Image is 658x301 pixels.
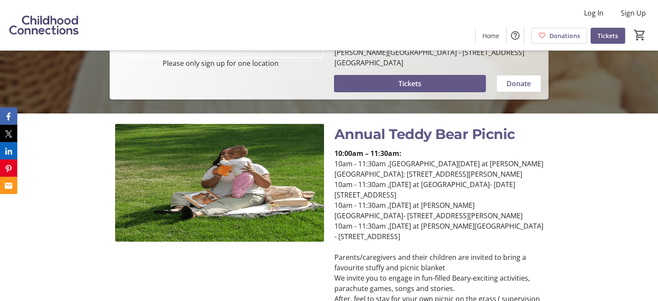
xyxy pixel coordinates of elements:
button: Donate [496,75,541,92]
span: Log In [584,8,603,18]
span: 10am - 11:30am ,[DATE] at [PERSON_NAME][GEOGRAPHIC_DATA] - [STREET_ADDRESS] [334,221,543,241]
div: Annual Teddy Bear Picnic [334,124,543,145]
span: 10am - 11:30am ,[GEOGRAPHIC_DATA][DATE] at [PERSON_NAME][GEOGRAPHIC_DATA]: [STREET_ADDRESS][PERSO... [334,159,543,179]
a: Donations [531,28,587,44]
p: We invite you to engage in fun-filled Beary-exciting activities, parachute games, songs and stories. [334,273,543,294]
span: 10am - 11:30am ,[DATE] at [PERSON_NAME][GEOGRAPHIC_DATA]- [STREET_ADDRESS][PERSON_NAME] [334,201,523,220]
span: Sign Up [621,8,646,18]
button: Help [507,27,524,44]
button: Tickets [334,75,485,92]
img: undefined [115,124,324,242]
span: Donations [549,31,580,40]
button: Cart [632,27,648,43]
span: Tickets [597,31,618,40]
span: Donate [507,78,531,89]
button: Log In [577,6,610,20]
strong: 10:00am – 11:30am: [334,149,401,158]
span: Tickets [398,78,421,89]
p: Please only sign up for one location [117,58,324,68]
p: Parents/caregivers and their children are invited to bring a favourite stuffy and picnic blanket [334,252,543,273]
a: Home [475,28,506,44]
img: Childhood Connections 's Logo [5,3,82,47]
a: Tickets [591,28,625,44]
span: 10am - 11:30am ,[DATE] at [GEOGRAPHIC_DATA]- [DATE][STREET_ADDRESS] [334,180,515,200]
button: Sign Up [614,6,653,20]
span: Home [482,31,499,40]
